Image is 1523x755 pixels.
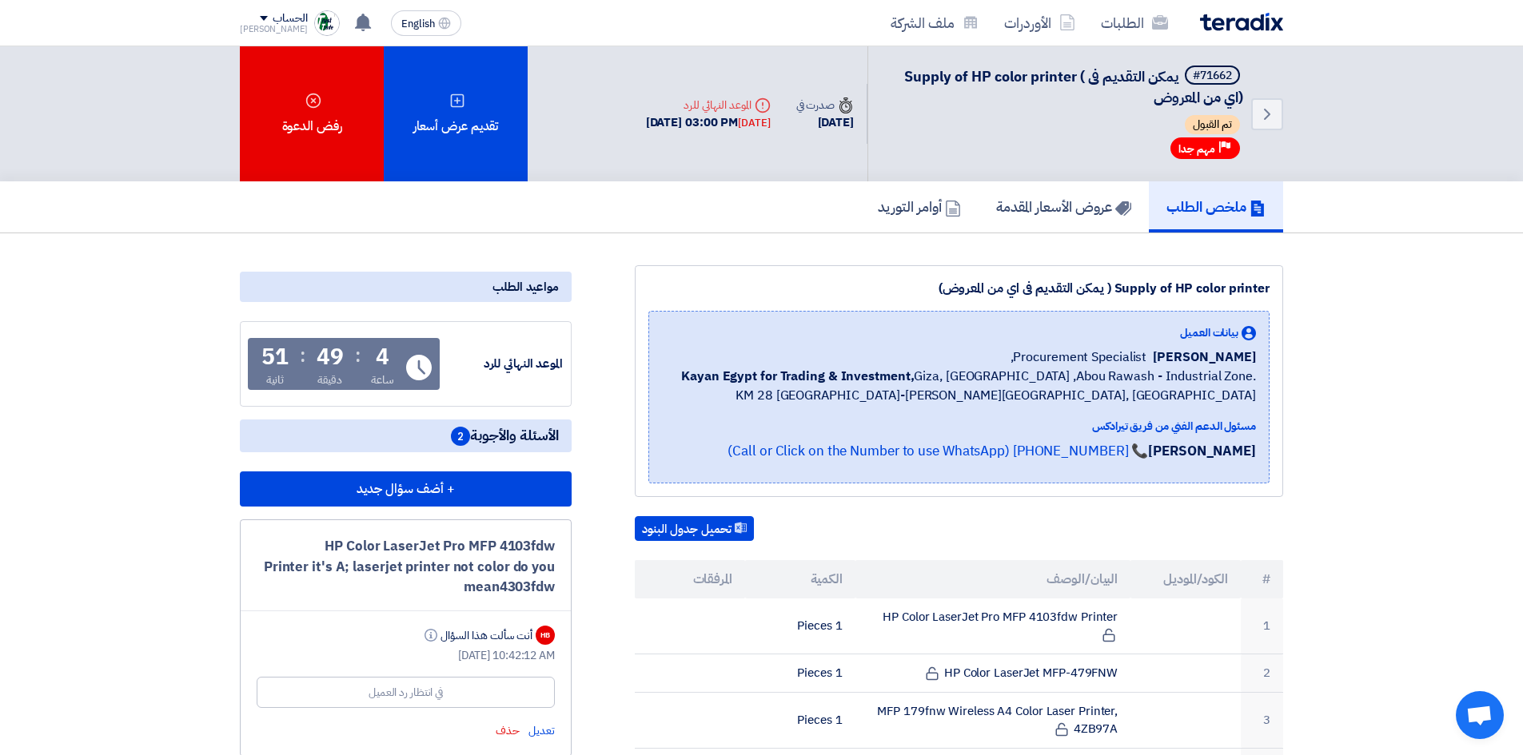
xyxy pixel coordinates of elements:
div: [PERSON_NAME] [240,25,308,34]
strong: [PERSON_NAME] [1148,441,1256,461]
div: دقيقة [317,372,342,388]
div: [DATE] 03:00 PM [646,113,771,132]
td: 1 Pieces [745,598,855,654]
td: 1 [1241,598,1283,654]
a: ملف الشركة [878,4,991,42]
span: Supply of HP color printer ( يمكن التقديم فى اي من المعروض) [904,66,1243,108]
div: مواعيد الطلب [240,272,572,302]
td: 2 [1241,654,1283,693]
div: صدرت في [796,97,854,113]
div: أنت سألت هذا السؤال [421,627,532,644]
h5: عروض الأسعار المقدمة [996,197,1131,216]
span: Procurement Specialist, [1011,348,1147,367]
a: الطلبات [1088,4,1181,42]
div: HP Color LaserJet Pro MFP 4103fdw Printer it's A; laserjet printer not color do you mean4303fdw [257,536,555,598]
div: Open chat [1456,691,1504,739]
td: HP Color LaserJet Pro MFP 4103fdw Printer [855,598,1131,654]
div: 49 [317,346,344,368]
div: : [355,341,361,370]
td: 3 [1241,692,1283,748]
button: + أضف سؤال جديد [240,471,572,507]
span: [PERSON_NAME] [1153,348,1256,367]
a: ملخص الطلب [1149,181,1283,232]
div: الحساب [273,12,307,26]
span: English [401,18,435,30]
td: HP Color LaserJet MFP-479FNW [855,654,1131,693]
th: المرفقات [635,560,745,598]
th: البيان/الوصف [855,560,1131,598]
span: بيانات العميل [1180,324,1238,341]
a: الأوردرات [991,4,1088,42]
span: تعديل [528,722,555,739]
a: 📞 [PHONE_NUMBER] (Call or Click on the Number to use WhatsApp) [728,441,1148,461]
span: تم القبول [1185,115,1240,134]
div: تقديم عرض أسعار [384,46,528,181]
td: 1 Pieces [745,654,855,693]
b: Kayan Egypt for Trading & Investment, [681,367,914,386]
span: Giza, [GEOGRAPHIC_DATA] ,Abou Rawash - Industrial Zone. KM 28 [GEOGRAPHIC_DATA]-[PERSON_NAME][GEO... [662,367,1256,405]
div: HB [536,626,555,645]
div: Supply of HP color printer ( يمكن التقديم فى اي من المعروض) [648,279,1270,298]
div: [DATE] [796,113,854,132]
th: الكمية [745,560,855,598]
h5: أوامر التوريد [878,197,961,216]
a: أوامر التوريد [860,181,979,232]
span: 2 [451,427,470,446]
div: ساعة [371,372,394,388]
div: الموعد النهائي للرد [646,97,771,113]
td: 1 Pieces [745,692,855,748]
img: Teradix logo [1200,13,1283,31]
button: تحميل جدول البنود [635,516,754,542]
th: # [1241,560,1283,598]
td: MFP 179fnw Wireless A4 Color Laser Printer, 4ZB97A [855,692,1131,748]
span: مهم جدا [1178,141,1215,157]
h5: ملخص الطلب [1166,197,1266,216]
span: حذف [496,722,520,739]
div: [DATE] 10:42:12 AM [257,647,555,664]
div: 51 [261,346,289,368]
div: ثانية [266,372,285,388]
div: في انتظار رد العميل [369,684,443,701]
div: #71662 [1193,70,1232,81]
div: الموعد النهائي للرد [443,355,563,373]
div: رفض الدعوة [240,46,384,181]
img: Trust_Trade_1758782181773.png [314,10,340,36]
div: 4 [376,346,389,368]
h5: Supply of HP color printer ( يمكن التقديم فى اي من المعروض) [887,66,1243,107]
div: مسئول الدعم الفني من فريق تيرادكس [662,418,1256,435]
div: : [300,341,305,370]
span: الأسئلة والأجوبة [451,426,559,446]
div: [DATE] [738,115,770,131]
th: الكود/الموديل [1130,560,1241,598]
button: English [391,10,461,36]
a: عروض الأسعار المقدمة [979,181,1149,232]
